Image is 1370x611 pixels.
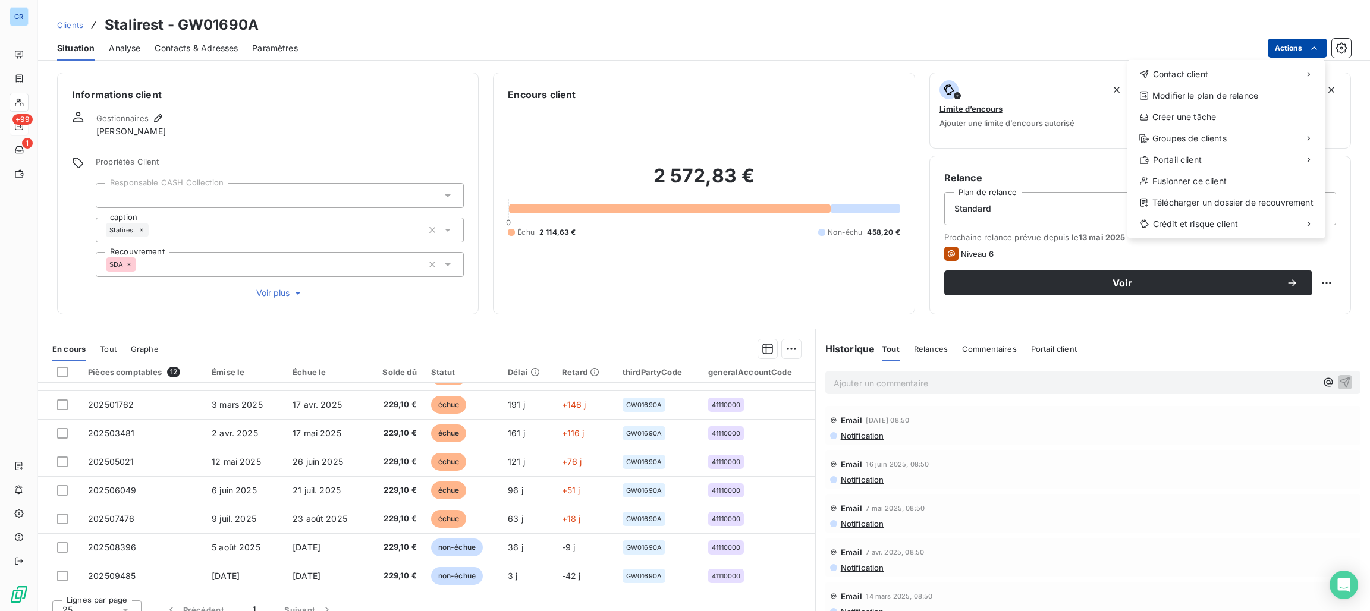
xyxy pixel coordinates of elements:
[1153,68,1208,80] span: Contact client
[1127,60,1325,238] div: Actions
[1132,172,1321,191] div: Fusionner ce client
[1152,133,1227,144] span: Groupes de clients
[1132,193,1321,212] div: Télécharger un dossier de recouvrement
[1132,108,1321,127] div: Créer une tâche
[1132,86,1321,105] div: Modifier le plan de relance
[1153,154,1202,166] span: Portail client
[1153,218,1238,230] span: Crédit et risque client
